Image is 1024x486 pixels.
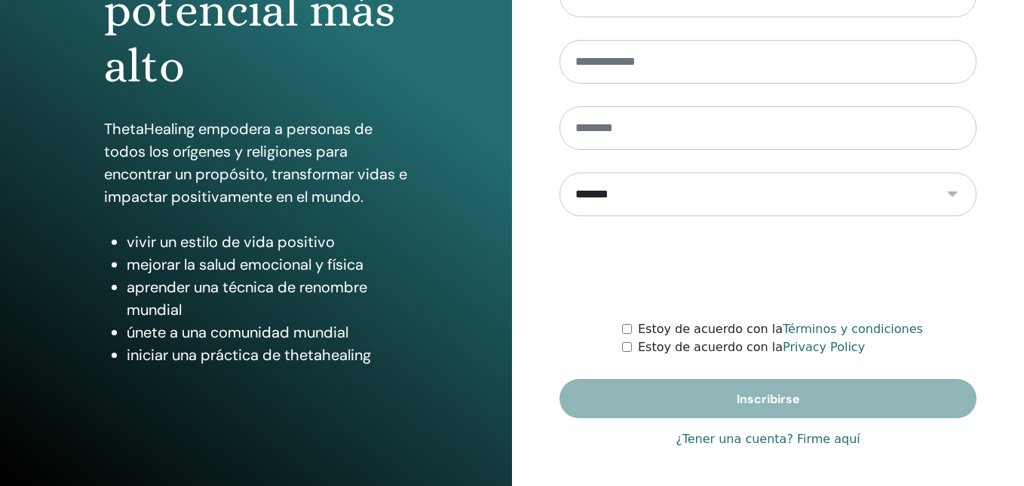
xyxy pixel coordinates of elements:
iframe: reCAPTCHA [654,239,883,298]
label: Estoy de acuerdo con la [638,320,923,338]
a: Privacy Policy [783,340,865,354]
a: Términos y condiciones [783,322,923,336]
a: ¿Tener una cuenta? Firme aquí [676,430,860,448]
li: mejorar la salud emocional y física [127,253,408,276]
p: ThetaHealing empodera a personas de todos los orígenes y religiones para encontrar un propósito, ... [104,118,408,208]
li: aprender una técnica de renombre mundial [127,276,408,321]
li: únete a una comunidad mundial [127,321,408,344]
label: Estoy de acuerdo con la [638,338,865,356]
li: iniciar una práctica de thetahealing [127,344,408,366]
li: vivir un estilo de vida positivo [127,231,408,253]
